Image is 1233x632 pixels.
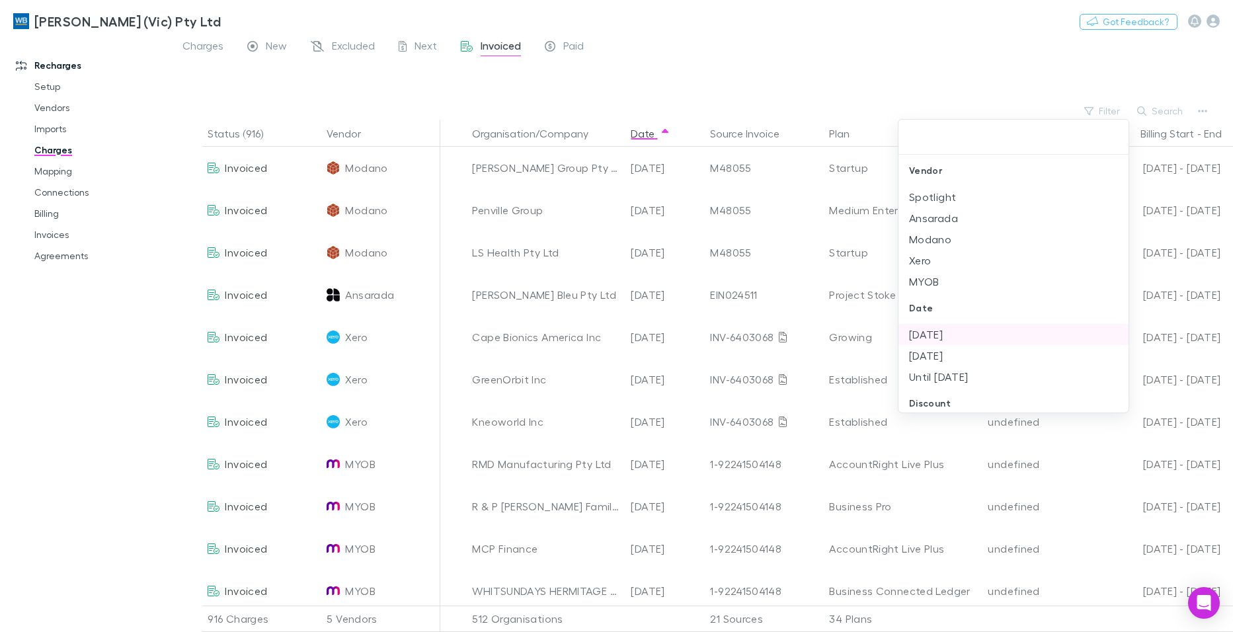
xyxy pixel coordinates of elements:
li: Modano [898,229,1129,250]
li: [DATE] [898,324,1129,345]
div: Date [898,292,1129,324]
div: Vendor [898,155,1129,186]
li: MYOB [898,271,1129,292]
li: Until [DATE] [898,366,1129,387]
div: Discount [898,387,1129,419]
div: Open Intercom Messenger [1188,587,1220,619]
li: [DATE] [898,345,1129,366]
li: Ansarada [898,208,1129,229]
li: Spotlight [898,186,1129,208]
li: Xero [898,250,1129,271]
